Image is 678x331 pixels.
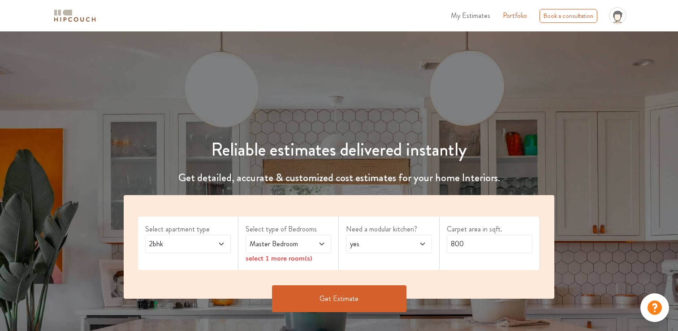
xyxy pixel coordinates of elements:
[248,239,306,249] span: Master Bedroom
[52,6,97,26] span: logo-horizontal.svg
[451,10,490,21] span: My Estimates
[503,10,527,21] a: Portfolio
[145,224,231,235] label: Select apartment type
[272,285,406,312] button: Get Estimate
[540,9,597,23] div: Book a consultation
[52,8,97,24] img: logo-horizontal.svg
[118,171,560,184] h4: Get detailed, accurate & customized cost estimates for your home Interiors.
[147,239,206,249] span: 2bhk
[246,253,331,263] div: select 1 more room(s)
[348,239,406,249] span: yes
[447,235,532,253] input: Enter area sqft
[118,139,560,161] h1: Reliable estimates delivered instantly
[346,224,432,235] label: Need a modular kitchen?
[447,224,532,235] label: Carpet area in sqft.
[246,224,331,235] label: Select type of Bedrooms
